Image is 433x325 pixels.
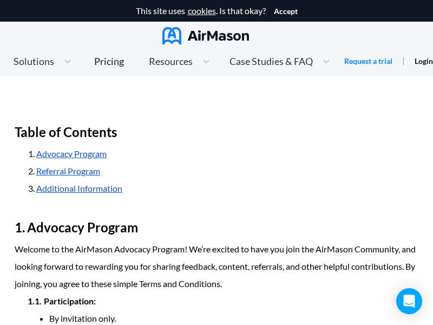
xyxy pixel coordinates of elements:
[229,56,313,66] span: Case Studies & FAQ
[396,288,422,314] div: Open Intercom Messenger
[14,56,54,66] span: Solutions
[274,7,298,16] button: Accept cookies
[15,214,418,240] h2: Advocacy Program
[149,56,193,66] span: Resources
[36,166,100,176] a: Referral Program
[94,51,124,71] a: Pricing
[94,56,124,66] div: Pricing
[36,148,107,159] a: Advocacy Program
[15,119,418,145] h2: Table of Contents
[36,183,122,193] a: Additional Information
[162,27,249,44] img: AirMason Logo
[188,6,216,16] a: cookies
[415,56,433,66] a: Login
[402,55,405,66] span: |
[15,240,418,292] p: Welcome to the AirMason Advocacy Program! We’re excited to have you join the AirMason Community, ...
[344,56,392,67] a: Request a trial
